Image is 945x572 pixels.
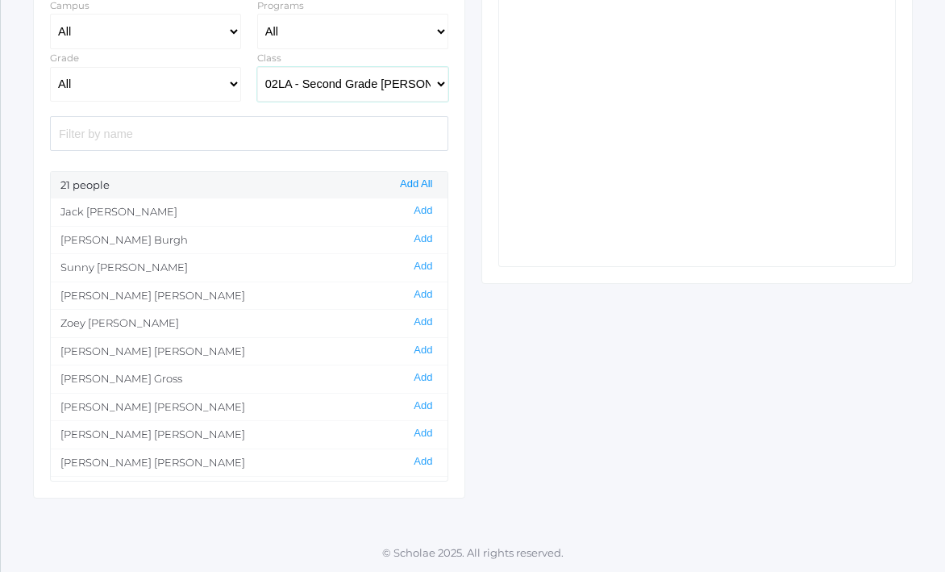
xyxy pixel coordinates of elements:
li: [PERSON_NAME] [PERSON_NAME] [51,476,448,504]
p: © Scholae 2025. All rights reserved. [1,545,945,562]
button: Add [409,288,437,302]
li: [PERSON_NAME] Gross [51,365,448,393]
button: Add [409,260,437,273]
li: [PERSON_NAME] [PERSON_NAME] [51,337,448,365]
li: [PERSON_NAME] [PERSON_NAME] [51,420,448,449]
li: Sunny [PERSON_NAME] [51,253,448,282]
button: Add [409,399,437,413]
button: Add All [395,177,437,191]
li: [PERSON_NAME] [PERSON_NAME] [51,393,448,421]
button: Add [409,315,437,329]
li: [PERSON_NAME] [PERSON_NAME] [51,449,448,477]
button: Add [409,371,437,385]
li: [PERSON_NAME] [PERSON_NAME] [51,282,448,310]
div: 21 people [51,172,448,199]
li: Jack [PERSON_NAME] [51,198,448,226]
button: Add [409,455,437,469]
label: Grade [50,52,79,64]
li: Zoey [PERSON_NAME] [51,309,448,337]
input: Filter by name [50,116,448,151]
button: Add [409,344,437,357]
label: Class [257,52,281,64]
li: [PERSON_NAME] Burgh [51,226,448,254]
button: Add [409,427,437,440]
button: Add [409,204,437,218]
button: Add [409,232,437,246]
